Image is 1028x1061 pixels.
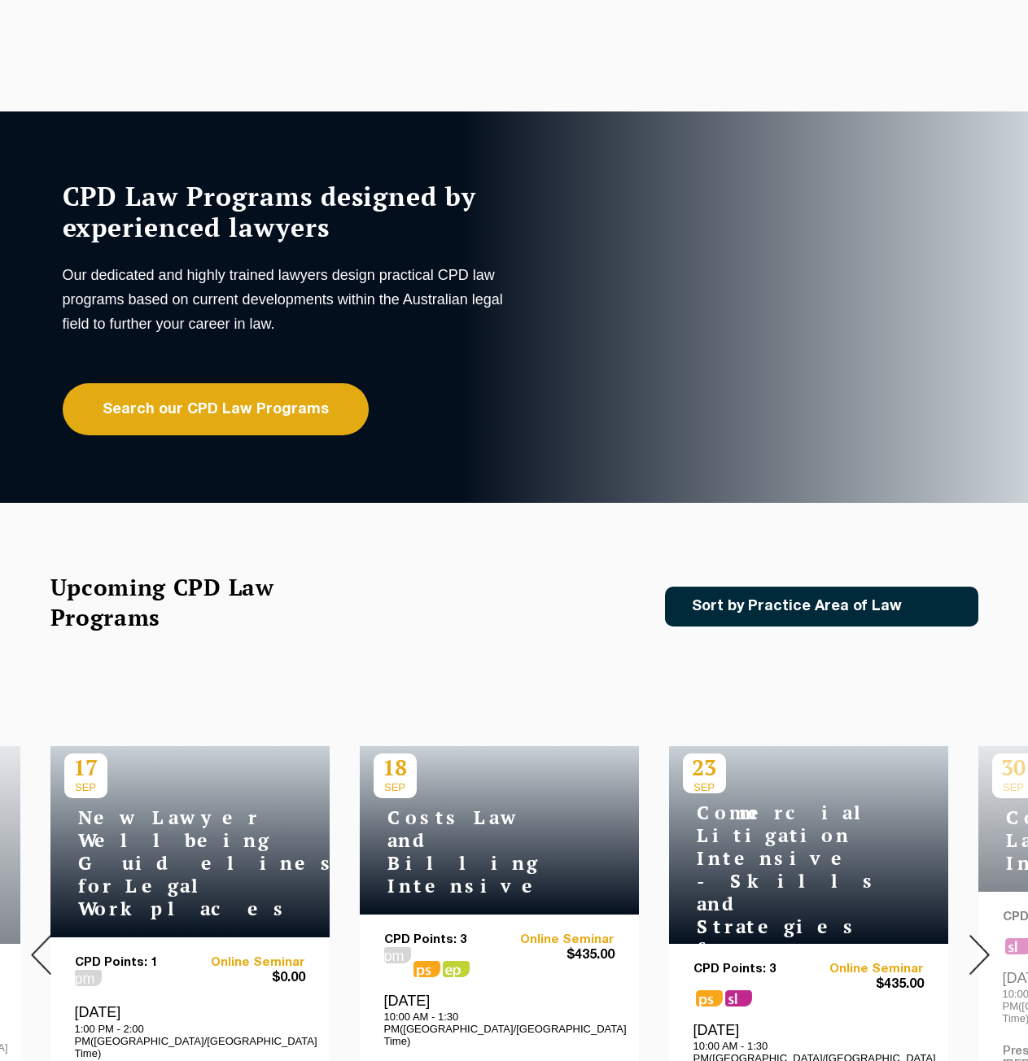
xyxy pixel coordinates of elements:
[63,181,510,242] h1: CPD Law Programs designed by experienced lawyers
[384,933,500,947] p: CPD Points: 3
[725,990,752,1006] span: sl
[64,781,107,793] span: SEP
[63,263,510,336] p: Our dedicated and highly trained lawyers design practical CPD law programs based on current devel...
[696,990,723,1006] span: ps
[75,956,190,970] p: CPD Points: 1
[683,753,726,781] p: 23
[808,976,924,993] span: $435.00
[64,806,268,920] h4: New Lawyer Wellbeing Guidelines for Legal Workplaces
[75,970,102,986] span: pm
[63,383,369,435] a: Search our CPD Law Programs
[374,806,577,897] h4: Costs Law and Billing Intensive
[190,970,305,987] span: $0.00
[190,956,305,970] a: Online Seminar
[384,992,615,1047] div: [DATE]
[384,1011,615,1047] p: 10:00 AM - 1:30 PM([GEOGRAPHIC_DATA]/[GEOGRAPHIC_DATA] Time)
[693,963,809,976] p: CPD Points: 3
[384,947,411,963] span: pm
[683,801,886,1052] h4: Commercial Litigation Intensive - Skills and Strategies for Success in Commercial Disputes
[75,1023,305,1059] p: 1:00 PM - 2:00 PM([GEOGRAPHIC_DATA]/[GEOGRAPHIC_DATA] Time)
[413,961,440,977] span: ps
[969,935,990,975] img: Next
[808,963,924,976] a: Online Seminar
[374,781,417,793] span: SEP
[683,781,726,793] span: SEP
[50,572,315,632] h2: Upcoming CPD Law Programs
[374,753,417,781] p: 18
[443,961,470,977] span: ps
[928,600,947,613] img: Icon
[64,753,107,781] p: 17
[665,587,978,627] a: Sort by Practice Area of Law
[31,935,51,975] img: Prev
[499,947,615,964] span: $435.00
[75,1003,305,1059] div: [DATE]
[499,933,615,947] a: Online Seminar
